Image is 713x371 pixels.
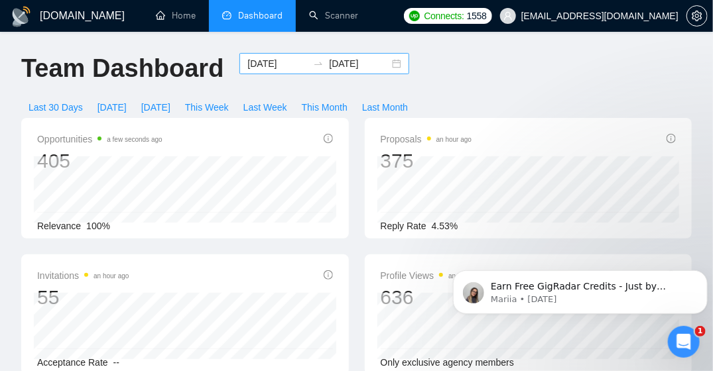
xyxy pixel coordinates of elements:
[107,136,162,143] time: a few seconds ago
[141,100,170,115] span: [DATE]
[432,221,458,231] span: 4.53%
[37,131,162,147] span: Opportunities
[21,53,224,84] h1: Team Dashboard
[37,285,129,310] div: 55
[686,5,708,26] button: setting
[294,97,355,118] button: This Month
[243,100,287,115] span: Last Week
[313,58,324,69] span: to
[686,11,708,21] a: setting
[37,148,162,174] div: 405
[324,270,333,280] span: info-circle
[37,221,81,231] span: Relevance
[86,221,110,231] span: 100%
[381,268,484,284] span: Profile Views
[222,11,231,20] span: dashboard
[687,11,707,21] span: setting
[448,242,713,335] iframe: Intercom notifications message
[11,6,32,27] img: logo
[113,357,119,368] span: --
[667,134,676,143] span: info-circle
[668,326,700,358] iframe: Intercom live chat
[409,11,420,21] img: upwork-logo.png
[37,268,129,284] span: Invitations
[313,58,324,69] span: swap-right
[302,100,348,115] span: This Month
[236,97,294,118] button: Last Week
[329,56,389,71] input: End date
[37,357,108,368] span: Acceptance Rate
[381,357,515,368] span: Only exclusive agency members
[309,10,358,21] a: searchScanner
[238,10,283,21] span: Dashboard
[21,97,90,118] button: Last 30 Days
[362,100,408,115] span: Last Month
[97,100,127,115] span: [DATE]
[247,56,308,71] input: Start date
[381,131,472,147] span: Proposals
[43,51,243,63] p: Message from Mariia, sent 1w ago
[355,97,415,118] button: Last Month
[381,148,472,174] div: 375
[381,221,426,231] span: Reply Rate
[695,326,706,337] span: 1
[436,136,472,143] time: an hour ago
[324,134,333,143] span: info-circle
[178,97,236,118] button: This Week
[185,100,229,115] span: This Week
[156,10,196,21] a: homeHome
[381,285,484,310] div: 636
[29,100,83,115] span: Last 30 Days
[467,9,487,23] span: 1558
[90,97,134,118] button: [DATE]
[424,9,464,23] span: Connects:
[43,38,243,313] span: Earn Free GigRadar Credits - Just by Sharing Your Story! 💬 Want more credits for sending proposal...
[134,97,178,118] button: [DATE]
[94,272,129,280] time: an hour ago
[503,11,513,21] span: user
